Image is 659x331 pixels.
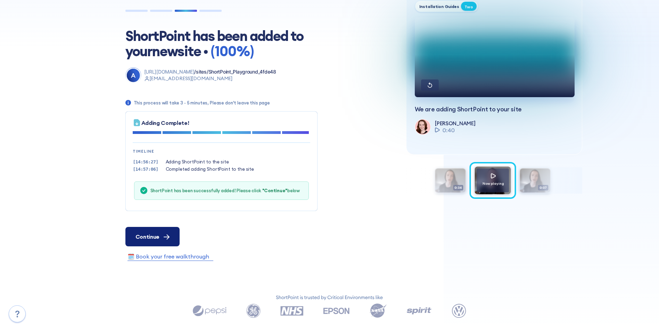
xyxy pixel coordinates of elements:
[211,42,254,60] span: ( 100 %)
[435,120,475,127] p: [PERSON_NAME]
[419,4,460,9] div: Installation Guides
[125,227,180,246] button: Continue
[538,185,548,191] span: 0:07
[141,119,189,127] p: Adding Complete!
[144,75,276,82] p: [EMAIL_ADDRESS][DOMAIN_NAME]
[453,185,463,191] span: 0:34
[415,105,574,113] p: We are adding ShortPoint to your site
[194,69,276,75] span: /sites/ShortPoint_Playground_4fde48
[126,69,140,82] div: A
[125,252,211,261] button: 🗓️ Book your free walkthrough
[415,119,430,134] img: shortpoint-support-team
[150,188,300,194] div: ShortPoint has been successfully added! Please click below
[125,28,313,59] h1: ShortPoint has been added to your new site •
[159,158,254,166] td: Adding ShortPoint to the site
[133,165,159,173] td: [14:57:06]
[159,165,254,173] td: Completed adding ShortPoint to the site
[262,188,287,193] b: "Continue"
[134,100,270,106] p: This process will take 3 - 5 minutes, Please don't leave this page
[483,181,504,186] span: Now playing
[144,69,195,75] span: [URL][DOMAIN_NAME]
[135,232,159,241] span: Continue
[624,298,659,331] iframe: Chat Widget
[133,158,159,166] td: [14:56:27]
[461,1,477,11] div: Two
[133,148,310,154] p: TIMELINE
[443,126,455,134] span: 0:40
